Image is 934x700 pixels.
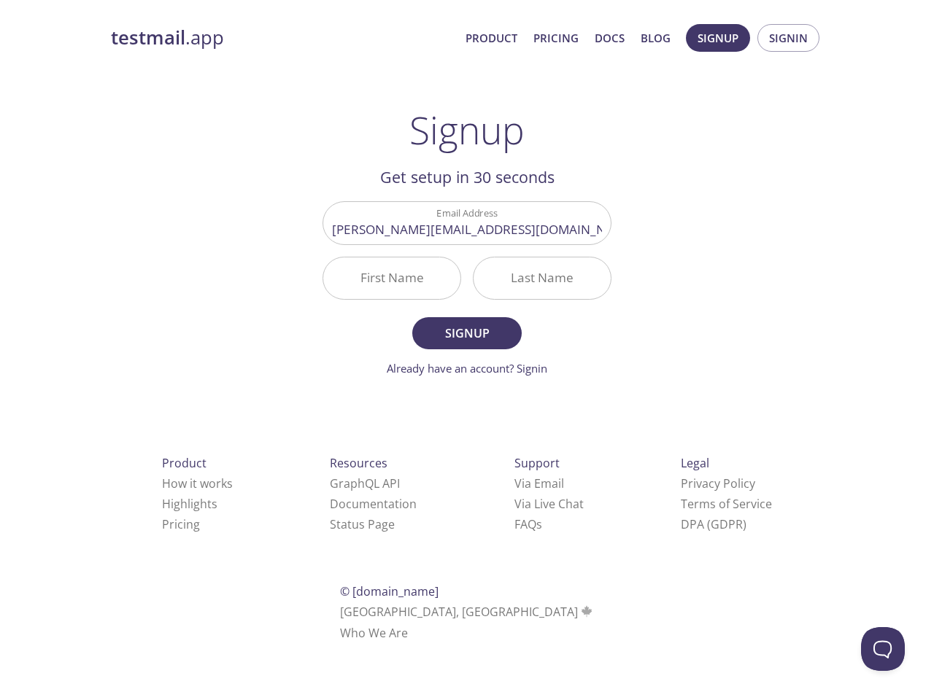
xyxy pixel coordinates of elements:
a: Via Live Chat [514,496,584,512]
a: GraphQL API [330,475,400,491]
a: How it works [162,475,233,491]
h1: Signup [409,108,525,152]
strong: testmail [111,25,185,50]
a: Highlights [162,496,217,512]
a: FAQ [514,516,542,532]
a: Documentation [330,496,417,512]
span: Signin [769,28,808,47]
button: Signin [757,24,819,52]
a: DPA (GDPR) [681,516,746,532]
iframe: Help Scout Beacon - Open [861,627,905,671]
a: Pricing [162,516,200,532]
a: Status Page [330,516,395,532]
span: Support [514,455,560,471]
a: Pricing [533,28,579,47]
h2: Get setup in 30 seconds [323,165,611,190]
a: Terms of Service [681,496,772,512]
span: Legal [681,455,709,471]
button: Signup [686,24,750,52]
a: Blog [641,28,671,47]
span: Product [162,455,207,471]
span: Resources [330,455,387,471]
span: © [DOMAIN_NAME] [340,583,439,599]
a: testmail.app [111,26,454,50]
a: Via Email [514,475,564,491]
a: Product [466,28,517,47]
a: Who We Are [340,625,408,641]
a: Docs [595,28,625,47]
a: Privacy Policy [681,475,755,491]
span: Signup [428,323,506,343]
a: Already have an account? Signin [387,361,547,376]
span: [GEOGRAPHIC_DATA], [GEOGRAPHIC_DATA] [340,604,595,620]
span: s [536,516,542,532]
span: Signup [698,28,738,47]
button: Signup [412,317,522,349]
